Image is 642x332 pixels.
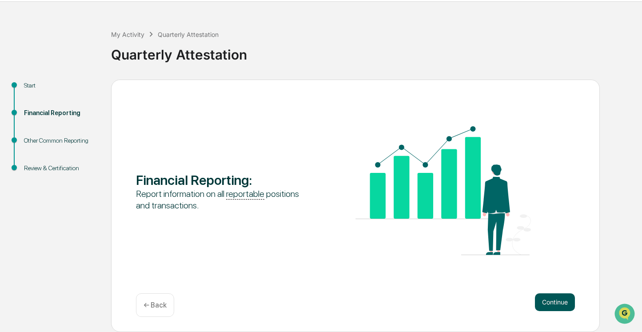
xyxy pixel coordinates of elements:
[614,303,638,327] iframe: Open customer support
[226,188,264,200] u: reportable
[61,108,114,124] a: 🗄️Attestations
[5,108,61,124] a: 🖐️Preclearance
[24,164,97,173] div: Review & Certification
[73,112,110,121] span: Attestations
[355,126,531,255] img: Financial Reporting
[151,71,162,81] button: Start new chat
[158,31,219,38] div: Quarterly Attestation
[24,136,97,145] div: Other Common Reporting
[24,81,97,90] div: Start
[9,130,16,137] div: 🔎
[30,68,146,77] div: Start new chat
[18,129,56,138] span: Data Lookup
[9,113,16,120] div: 🖐️
[18,112,57,121] span: Preclearance
[63,150,108,157] a: Powered byPylon
[9,68,25,84] img: 1746055101610-c473b297-6a78-478c-a979-82029cc54cd1
[5,125,60,141] a: 🔎Data Lookup
[144,301,167,309] p: ← Back
[24,108,97,118] div: Financial Reporting
[30,77,112,84] div: We're available if you need us!
[64,113,72,120] div: 🗄️
[111,31,144,38] div: My Activity
[136,188,311,211] div: Report information on all positions and transactions.
[88,151,108,157] span: Pylon
[535,293,575,311] button: Continue
[136,172,311,188] div: Financial Reporting :
[111,40,638,63] div: Quarterly Attestation
[9,19,162,33] p: How can we help?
